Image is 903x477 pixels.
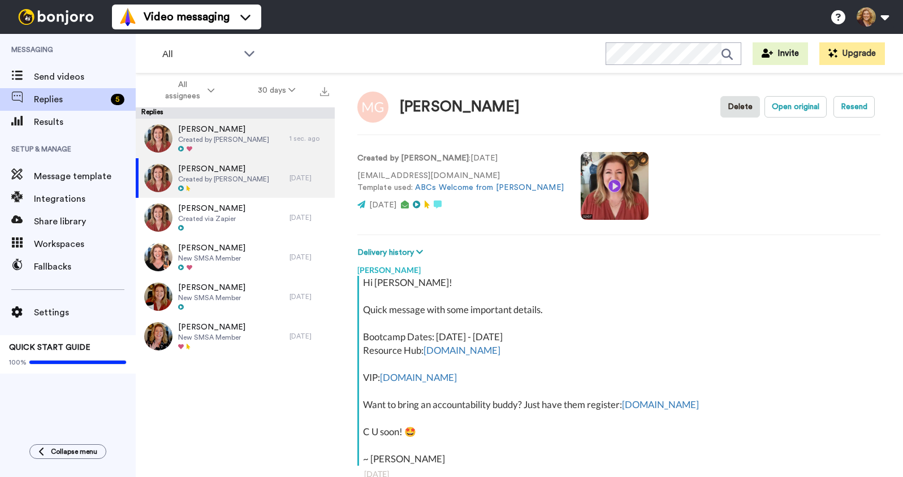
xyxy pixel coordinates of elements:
p: : [DATE] [357,153,564,164]
span: Share library [34,215,136,228]
span: New SMSA Member [178,254,245,263]
span: All assignees [159,79,205,102]
span: Results [34,115,136,129]
span: All [162,47,238,61]
a: [DOMAIN_NAME] [622,398,699,410]
img: 06bf010e-04fa-4440-a44b-d3b64ed41b18-thumb.jpg [144,124,172,153]
span: 100% [9,358,27,367]
button: Resend [833,96,875,118]
div: 5 [111,94,124,105]
button: All assignees [138,75,236,106]
span: Created via Zapier [178,214,245,223]
img: 0ec6e2ca-c4a3-44ad-9b53-1671e9353f89-thumb.jpg [144,203,172,232]
p: [EMAIL_ADDRESS][DOMAIN_NAME] Template used: [357,170,564,194]
div: 1 sec. ago [290,134,329,143]
div: [DATE] [290,174,329,183]
span: [PERSON_NAME] [178,282,245,293]
img: Image of Mandy Goraya-Virdi [357,92,388,123]
button: Invite [753,42,808,65]
div: [DATE] [290,332,329,341]
button: Collapse menu [29,444,106,459]
img: e851ebf9-4457-4502-9836-916f6cb29fce-thumb.jpg [144,322,172,350]
img: vm-color.svg [119,8,137,26]
span: QUICK START GUIDE [9,344,90,352]
span: [PERSON_NAME] [178,203,245,214]
span: Fallbacks [34,260,136,274]
div: [PERSON_NAME] [400,99,520,115]
span: [PERSON_NAME] [178,163,269,175]
a: [PERSON_NAME]New SMSA Member[DATE] [136,316,335,356]
span: [DATE] [369,201,396,209]
span: [PERSON_NAME] [178,124,269,135]
img: bj-logo-header-white.svg [14,9,98,25]
img: 998621b9-7c12-40dd-88d5-83bc18a9f9bd-thumb.jpg [144,243,172,271]
span: New SMSA Member [178,293,245,302]
div: [DATE] [290,292,329,301]
a: [DOMAIN_NAME] [380,371,457,383]
button: Delivery history [357,246,426,259]
img: export.svg [320,87,329,96]
img: ce32f285-9bdb-4a6e-b24a-516be7afcdcf-thumb.jpg [144,164,172,192]
button: Open original [764,96,827,118]
div: Replies [136,107,335,119]
span: New SMSA Member [178,333,245,342]
a: [PERSON_NAME]Created via Zapier[DATE] [136,198,335,237]
strong: Created by [PERSON_NAME] [357,154,469,162]
span: Video messaging [144,9,230,25]
button: 30 days [236,80,317,101]
a: [PERSON_NAME]Created by [PERSON_NAME][DATE] [136,158,335,198]
div: [DATE] [290,213,329,222]
span: [PERSON_NAME] [178,242,245,254]
span: Integrations [34,192,136,206]
a: [DOMAIN_NAME] [424,344,500,356]
span: Replies [34,93,106,106]
span: [PERSON_NAME] [178,322,245,333]
div: Hi [PERSON_NAME]! Quick message with some important details. Bootcamp Dates: [DATE] - [DATE] Reso... [363,276,878,466]
div: [DATE] [290,253,329,262]
span: Send videos [34,70,136,84]
button: Export all results that match these filters now. [317,82,332,99]
span: Created by [PERSON_NAME] [178,175,269,184]
span: Created by [PERSON_NAME] [178,135,269,144]
a: [PERSON_NAME]New SMSA Member[DATE] [136,237,335,277]
a: [PERSON_NAME]New SMSA Member[DATE] [136,277,335,316]
button: Upgrade [819,42,885,65]
span: Settings [34,306,136,319]
div: [PERSON_NAME] [357,259,880,276]
span: Message template [34,170,136,183]
img: 2a1ce4c4-5fc6-4778-a657-3f0a932e5ebe-thumb.jpg [144,283,172,311]
span: Workspaces [34,237,136,251]
button: Delete [720,96,760,118]
a: ABCs Welcome from [PERSON_NAME] [415,184,563,192]
a: [PERSON_NAME]Created by [PERSON_NAME]1 sec. ago [136,119,335,158]
span: Collapse menu [51,447,97,456]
